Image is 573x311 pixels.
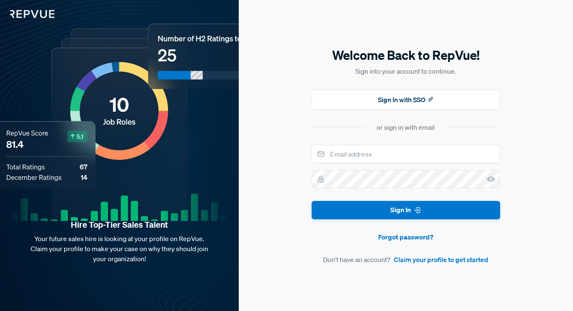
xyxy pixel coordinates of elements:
[13,219,225,230] strong: Hire Top-Tier Sales Talent
[312,46,500,64] h5: Welcome Back to RepVue!
[312,232,500,242] a: Forgot password?
[394,254,488,265] a: Claim your profile to get started
[13,234,225,264] p: Your future sales hire is looking at your profile on RepVue. Claim your profile to make your case...
[312,254,500,265] article: Don't have an account?
[377,122,435,132] div: or sign in with email
[312,201,500,220] button: Sign In
[312,90,500,110] button: Sign In with SSO
[312,66,500,76] p: Sign into your account to continue.
[312,145,500,163] input: Email address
